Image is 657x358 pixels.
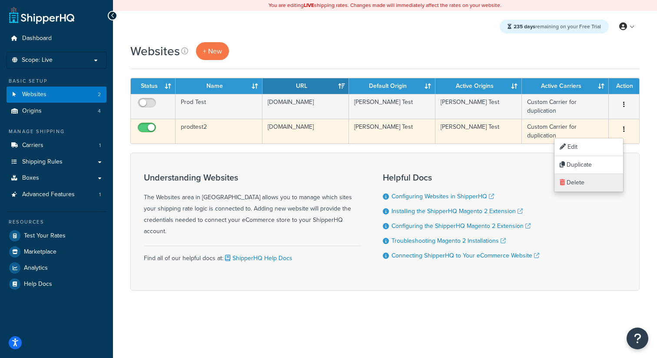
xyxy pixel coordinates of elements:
[7,137,106,154] a: Carriers 1
[554,138,623,156] a: Edit
[7,128,106,135] div: Manage Shipping
[99,142,101,149] span: 1
[24,232,66,240] span: Test Your Rates
[7,260,106,276] a: Analytics
[196,42,229,60] a: + New
[7,228,106,244] a: Test Your Rates
[349,94,435,119] td: [PERSON_NAME] Test
[176,78,262,94] th: Name: activate to sort column ascending
[262,94,349,119] td: [DOMAIN_NAME]
[24,264,48,272] span: Analytics
[131,78,176,94] th: Status: activate to sort column ascending
[435,78,522,94] th: Active Origins: activate to sort column ascending
[7,170,106,186] a: Boxes
[349,78,435,94] th: Default Origin: activate to sort column ascending
[262,78,349,94] th: URL: activate to sort column ascending
[392,251,539,260] a: Connecting ShipperHQ to Your eCommerce Website
[522,78,608,94] th: Active Carriers: activate to sort column ascending
[500,20,609,33] div: remaining on your Free Trial
[262,119,349,144] td: [DOMAIN_NAME]
[522,94,608,119] td: Custom Carrier for duplication
[22,57,53,64] span: Scope: Live
[435,119,522,144] td: [PERSON_NAME] Test
[609,78,639,94] th: Action
[98,91,101,98] span: 2
[7,103,106,119] a: Origins 4
[24,281,52,288] span: Help Docs
[627,328,648,349] button: Open Resource Center
[7,276,106,292] a: Help Docs
[176,119,262,144] td: prodtest2
[392,221,531,231] a: Configuring the ShipperHQ Magento 2 Extension
[7,103,106,119] li: Origins
[130,43,180,60] h1: Websites
[392,236,506,245] a: Troubleshooting Magento 2 Installations
[7,218,106,226] div: Resources
[7,77,106,85] div: Basic Setup
[392,192,494,201] a: Configuring Websites in ShipperHQ
[554,156,623,174] a: Duplicate
[176,94,262,119] td: Prod Test
[144,173,361,182] h3: Understanding Websites
[98,107,101,115] span: 4
[349,119,435,144] td: [PERSON_NAME] Test
[144,246,361,264] div: Find all of our helpful docs at:
[514,23,535,30] strong: 235 days
[522,119,608,144] td: Custom Carrier for duplication
[392,207,523,216] a: Installing the ShipperHQ Magento 2 Extension
[9,7,74,24] a: ShipperHQ Home
[99,191,101,198] span: 1
[304,1,314,9] b: LIVE
[7,187,106,203] li: Advanced Features
[22,191,75,198] span: Advanced Features
[554,174,623,192] a: Delete
[144,173,361,237] div: The Websites area in [GEOGRAPHIC_DATA] allows you to manage which sites your shipping rate logic ...
[7,137,106,154] li: Carriers
[223,254,292,263] a: ShipperHQ Help Docs
[22,107,42,115] span: Origins
[7,87,106,103] li: Websites
[7,244,106,260] a: Marketplace
[22,158,63,166] span: Shipping Rules
[24,248,56,256] span: Marketplace
[7,87,106,103] a: Websites 2
[22,91,46,98] span: Websites
[383,173,539,182] h3: Helpful Docs
[203,46,222,56] span: + New
[22,35,52,42] span: Dashboard
[7,187,106,203] a: Advanced Features 1
[7,154,106,170] a: Shipping Rules
[22,174,39,182] span: Boxes
[7,30,106,47] a: Dashboard
[22,142,43,149] span: Carriers
[435,94,522,119] td: [PERSON_NAME] Test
